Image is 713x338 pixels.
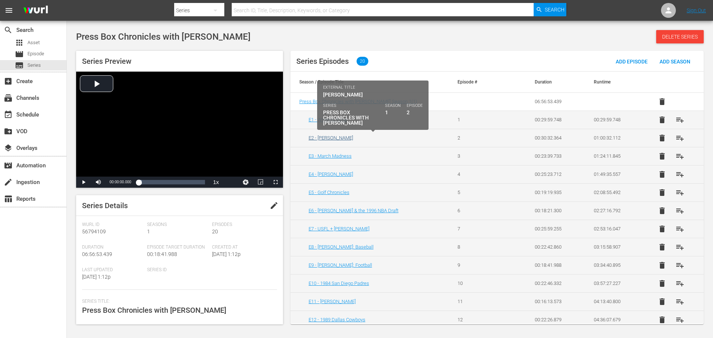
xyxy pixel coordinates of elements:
[526,129,585,147] td: 00:30:32.364
[656,30,704,43] button: Delete Series
[4,178,13,187] span: Ingestion
[27,39,40,46] span: Asset
[449,256,508,274] td: 9
[4,194,13,203] span: Reports
[253,177,268,188] button: Picture-in-Picture
[299,99,417,104] span: Press Box Chronicles with [PERSON_NAME] Season 1 ( 1 )
[610,55,654,68] button: Add Episode
[309,208,398,213] a: E6 - [PERSON_NAME] & the 1996 NBA Draft
[4,110,13,119] span: Schedule
[4,6,13,15] span: menu
[675,152,684,161] span: playlist_add
[76,177,91,188] button: Play
[675,315,684,324] span: playlist_add
[290,72,449,92] th: Season / Episode Title
[15,38,24,47] span: Asset
[4,161,13,170] span: Automation
[449,165,508,183] td: 4
[309,153,352,159] a: E3 - March Madness
[309,117,347,122] a: E1 - Winning Time
[82,245,143,250] span: Duration
[653,293,671,311] button: delete
[654,55,696,68] button: Add Season
[82,222,143,228] span: Wurl Id
[658,115,667,124] span: delete
[675,279,684,288] span: playlist_add
[110,180,131,184] span: 00:00:00.000
[675,188,684,197] span: playlist_add
[147,222,208,228] span: Seasons
[585,220,644,238] td: 02:53:16.047
[675,243,684,252] span: playlist_add
[449,274,508,292] td: 10
[212,229,218,234] span: 20
[671,111,689,129] button: playlist_add
[4,144,13,152] span: Overlays
[268,177,283,188] button: Fullscreen
[91,177,106,188] button: Mute
[653,220,671,238] button: delete
[656,34,704,40] span: Delete Series
[658,188,667,197] span: delete
[299,99,417,104] a: Press Box Chronicles with [PERSON_NAME] Season 1(1)
[526,93,585,111] td: 06:56:53.439
[82,251,112,257] span: 06:56:53.439
[658,134,667,142] span: delete
[658,206,667,215] span: delete
[687,7,706,13] a: Sign Out
[675,261,684,270] span: playlist_add
[449,201,508,220] td: 6
[76,32,251,42] span: Press Box Chronicles with [PERSON_NAME]
[4,26,13,35] span: Search
[526,238,585,256] td: 00:22:42.860
[296,57,349,66] span: Series Episodes
[82,57,131,66] span: Series Preview
[147,229,150,234] span: 1
[526,147,585,165] td: 00:23:39.733
[653,202,671,220] button: delete
[449,183,508,201] td: 5
[671,129,689,147] button: playlist_add
[76,72,283,188] div: Video Player
[585,165,644,183] td: 01:49:35.557
[585,72,644,92] th: Runtime
[653,256,671,274] button: delete
[653,111,671,129] button: delete
[675,115,684,124] span: playlist_add
[27,50,44,58] span: Episode
[4,127,13,136] span: VOD
[356,57,368,66] span: 20
[526,220,585,238] td: 00:25:59.255
[671,147,689,165] button: playlist_add
[534,3,566,16] button: Search
[209,177,224,188] button: Playback Rate
[526,165,585,183] td: 00:25:23.712
[449,292,508,311] td: 11
[82,229,106,234] span: 56794109
[526,183,585,201] td: 00:19:19.935
[585,111,644,129] td: 00:29:59.748
[212,245,273,250] span: Created At
[309,190,349,195] a: E5 - Golf Chronicles
[653,93,671,111] button: delete
[526,311,585,329] td: 00:22:26.879
[585,201,644,220] td: 02:27:16.792
[658,279,667,288] span: delete
[309,299,356,304] a: E11 - [PERSON_NAME]
[82,201,128,210] span: Series Details
[585,311,644,329] td: 04:36:07.679
[671,184,689,201] button: playlist_add
[671,311,689,329] button: playlist_add
[585,292,644,311] td: 04:13:40.800
[212,222,273,228] span: Episodes
[671,275,689,292] button: playlist_add
[653,165,671,183] button: delete
[658,97,667,106] span: delete
[449,238,508,256] td: 8
[671,238,689,256] button: playlist_add
[147,245,208,250] span: Episode Target Duration
[585,274,644,292] td: 03:57:27.227
[653,238,671,256] button: delete
[449,129,508,147] td: 2
[653,311,671,329] button: delete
